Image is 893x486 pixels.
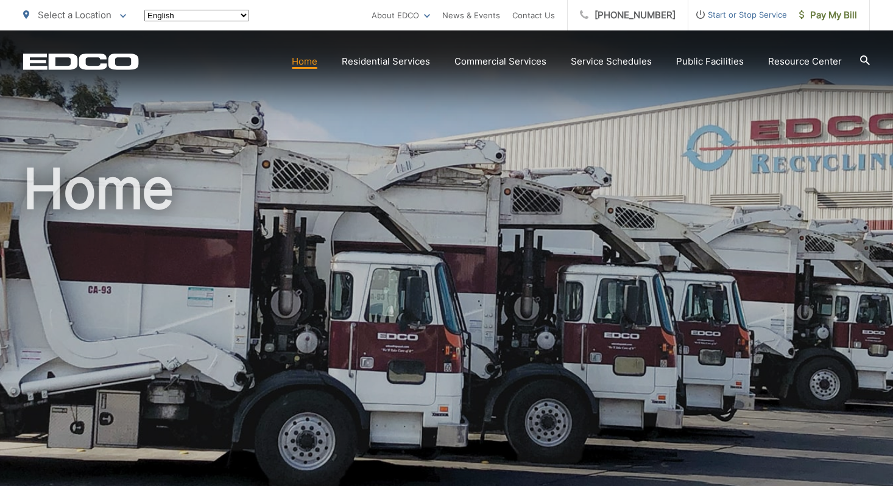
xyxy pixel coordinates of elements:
a: News & Events [442,8,500,23]
a: Public Facilities [676,54,744,69]
a: Commercial Services [454,54,546,69]
a: EDCD logo. Return to the homepage. [23,53,139,70]
a: Residential Services [342,54,430,69]
select: Select a language [144,10,249,21]
a: Service Schedules [571,54,652,69]
a: Home [292,54,317,69]
a: About EDCO [372,8,430,23]
a: Resource Center [768,54,842,69]
span: Select a Location [38,9,111,21]
span: Pay My Bill [799,8,857,23]
a: Contact Us [512,8,555,23]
